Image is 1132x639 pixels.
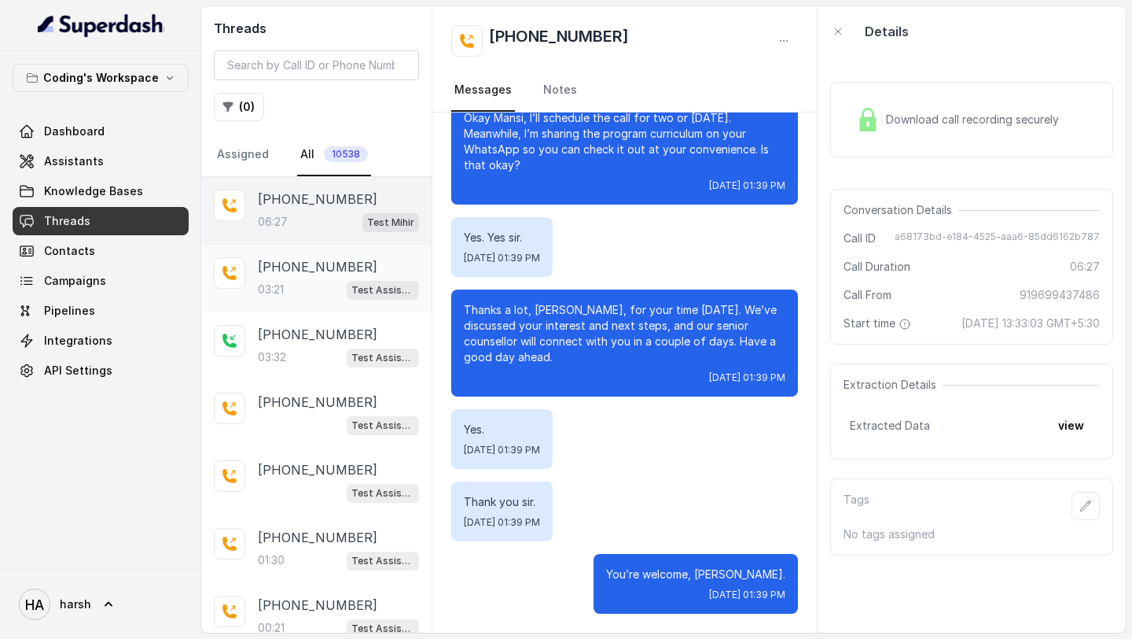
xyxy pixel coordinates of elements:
[13,356,189,385] a: API Settings
[13,582,189,626] a: harsh
[464,302,785,365] p: Thanks a lot, [PERSON_NAME], for your time [DATE]. We’ve discussed your interest and next steps, ...
[709,179,785,192] span: [DATE] 01:39 PM
[886,112,1065,127] span: Download call recording securely
[44,303,95,319] span: Pipelines
[367,215,414,231] p: Test Mihir
[13,177,189,205] a: Knowledge Bases
[351,486,414,501] p: Test Assistant- 2
[38,13,164,38] img: light.svg
[451,69,515,112] a: Messages
[44,153,104,169] span: Assistants
[843,231,876,246] span: Call ID
[13,237,189,265] a: Contacts
[843,526,1100,542] p: No tags assigned
[258,596,377,615] p: [PHONE_NUMBER]
[13,207,189,235] a: Threads
[214,19,419,38] h2: Threads
[464,494,540,510] p: Thank you sir.
[214,93,264,121] button: (0)
[44,243,95,259] span: Contacts
[351,283,414,298] p: Test Assistant- 2
[464,422,540,438] p: Yes.
[13,64,189,92] button: Coding's Workspace
[44,273,106,289] span: Campaigns
[214,50,419,80] input: Search by Call ID or Phone Number
[464,444,540,456] span: [DATE] 01:39 PM
[258,552,285,568] p: 01:30
[464,230,540,246] p: Yes. Yes sir.
[43,68,159,87] p: Coding's Workspace
[843,202,958,218] span: Conversation Details
[258,257,377,276] p: [PHONE_NUMBER]
[44,333,112,349] span: Integrations
[258,460,377,479] p: [PHONE_NUMBER]
[843,259,910,275] span: Call Duration
[843,377,943,393] span: Extraction Details
[351,621,414,637] p: Test Assistant-3
[843,316,914,331] span: Start time
[44,363,112,379] span: API Settings
[856,108,880,131] img: Lock Icon
[13,117,189,146] a: Dashboard
[60,597,91,612] span: harsh
[13,147,189,175] a: Assistants
[843,287,891,303] span: Call From
[258,620,285,636] p: 00:21
[464,110,785,173] p: Okay Mansi, I’ll schedule the call for two or [DATE]. Meanwhile, I’m sharing the program curricul...
[13,327,189,355] a: Integrations
[44,183,143,199] span: Knowledge Bases
[324,146,368,162] span: 10538
[843,492,869,520] p: Tags
[1070,259,1100,275] span: 06:27
[214,134,272,176] a: Assigned
[214,134,419,176] nav: Tabs
[351,553,414,569] p: Test Assistant-3
[961,316,1100,331] span: [DATE] 13:33:03 GMT+5:30
[258,325,377,344] p: [PHONE_NUMBER]
[13,297,189,325] a: Pipelines
[13,267,189,295] a: Campaigns
[464,516,540,529] span: [DATE] 01:39 PM
[709,589,785,601] span: [DATE] 01:39 PM
[258,528,377,547] p: [PHONE_NUMBER]
[44,124,105,139] span: Dashboard
[1020,287,1100,303] span: 919699437486
[258,282,284,297] p: 03:21
[850,418,930,434] span: Extracted Data
[25,597,44,613] text: HA
[709,371,785,384] span: [DATE] 01:39 PM
[451,69,798,112] nav: Tabs
[258,190,377,209] p: [PHONE_NUMBER]
[258,393,377,412] p: [PHONE_NUMBER]
[44,213,90,229] span: Threads
[606,567,785,582] p: You’re welcome, [PERSON_NAME].
[351,418,414,434] p: Test Assistant-3
[1049,412,1093,440] button: view
[489,25,629,57] h2: [PHONE_NUMBER]
[258,214,288,230] p: 06:27
[351,350,414,366] p: Test Assistant-3
[297,134,371,176] a: All10538
[540,69,580,112] a: Notes
[895,231,1100,246] span: a68173bd-e184-4525-aaa6-85dd6162b787
[258,349,286,365] p: 03:32
[865,22,909,41] p: Details
[464,252,540,264] span: [DATE] 01:39 PM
